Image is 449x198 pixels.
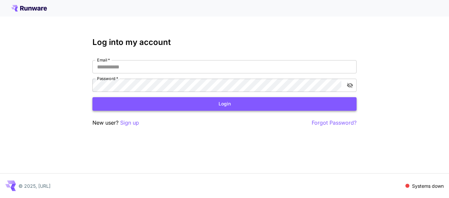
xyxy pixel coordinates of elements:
[97,57,110,63] label: Email
[412,182,444,189] p: Systems down
[97,76,118,81] label: Password
[120,119,139,127] button: Sign up
[18,182,51,189] p: © 2025, [URL]
[312,119,357,127] button: Forgot Password?
[92,119,139,127] p: New user?
[92,38,357,47] h3: Log into my account
[92,97,357,111] button: Login
[344,79,356,91] button: toggle password visibility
